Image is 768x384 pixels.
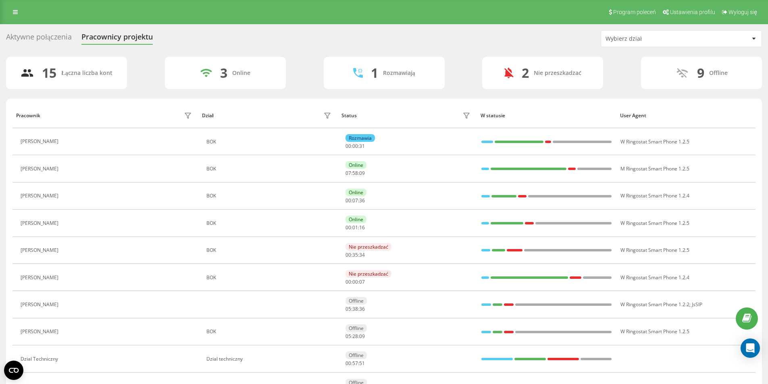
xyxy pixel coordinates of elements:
[21,193,60,199] div: [PERSON_NAME]
[345,252,365,258] div: : :
[359,333,365,340] span: 09
[359,278,365,285] span: 07
[21,329,60,334] div: [PERSON_NAME]
[345,361,365,366] div: : :
[345,170,365,176] div: : :
[4,361,23,380] button: Open CMP widget
[341,113,357,118] div: Status
[352,305,358,312] span: 38
[6,33,72,45] div: Aktywne połączenia
[206,193,333,199] div: BOK
[345,143,351,149] span: 00
[371,65,378,81] div: 1
[620,165,689,172] span: M Ringostat Smart Phone 1.2.5
[481,113,612,118] div: W statusie
[345,306,365,312] div: : :
[206,329,333,334] div: BOK
[345,143,365,149] div: : :
[21,356,60,362] div: Dzial Techniczny
[345,189,366,196] div: Online
[359,224,365,231] span: 16
[206,166,333,172] div: BOK
[232,70,250,77] div: Online
[709,70,728,77] div: Offline
[206,220,333,226] div: BOK
[21,247,60,253] div: [PERSON_NAME]
[206,247,333,253] div: BOK
[345,197,351,204] span: 00
[61,70,112,77] div: Łączna liczba kont
[345,351,367,359] div: Offline
[620,138,689,145] span: W Ringostat Smart Phone 1.2.5
[352,360,358,367] span: 57
[345,334,365,339] div: : :
[670,9,715,15] span: Ustawienia profilu
[620,301,689,308] span: W Ringostat Smart Phone 1.2.2
[352,170,358,176] span: 58
[345,161,366,169] div: Online
[620,274,689,281] span: W Ringostat Smart Phone 1.2.4
[202,113,213,118] div: Dział
[345,333,351,340] span: 05
[345,360,351,367] span: 00
[345,224,351,231] span: 00
[345,134,375,142] div: Rozmawia
[620,192,689,199] span: W Ringostat Smart Phone 1.2.4
[352,333,358,340] span: 28
[359,251,365,258] span: 34
[352,278,358,285] span: 00
[21,220,60,226] div: [PERSON_NAME]
[206,275,333,280] div: BOK
[352,251,358,258] span: 35
[606,35,702,42] div: Wybierz dział
[345,243,391,251] div: Nie przeszkadzać
[345,251,351,258] span: 00
[620,220,689,226] span: W Ringostat Smart Phone 1.2.5
[345,198,365,203] div: : :
[345,279,365,285] div: : :
[352,224,358,231] span: 01
[522,65,529,81] div: 2
[206,356,333,362] div: Dzial techniczny
[613,9,656,15] span: Program poleceń
[620,113,752,118] div: User Agent
[345,170,351,176] span: 07
[692,301,702,308] span: JsSIP
[42,65,56,81] div: 15
[352,197,358,204] span: 07
[359,197,365,204] span: 36
[21,302,60,307] div: [PERSON_NAME]
[359,360,365,367] span: 51
[21,166,60,172] div: [PERSON_NAME]
[620,328,689,335] span: W Ringostat Smart Phone 1.2.5
[741,338,760,358] div: Open Intercom Messenger
[345,278,351,285] span: 00
[359,143,365,149] span: 31
[620,247,689,253] span: W Ringostat Smart Phone 1.2.5
[345,305,351,312] span: 05
[21,275,60,280] div: [PERSON_NAME]
[697,65,704,81] div: 9
[345,297,367,305] div: Offline
[345,324,367,332] div: Offline
[81,33,153,45] div: Pracownicy projektu
[352,143,358,149] span: 00
[383,70,415,77] div: Rozmawiają
[359,170,365,176] span: 09
[359,305,365,312] span: 36
[206,139,333,145] div: BOK
[534,70,581,77] div: Nie przeszkadzać
[728,9,757,15] span: Wyloguj się
[220,65,227,81] div: 3
[345,225,365,230] div: : :
[21,139,60,144] div: [PERSON_NAME]
[345,270,391,278] div: Nie przeszkadzać
[16,113,40,118] div: Pracownik
[345,216,366,223] div: Online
